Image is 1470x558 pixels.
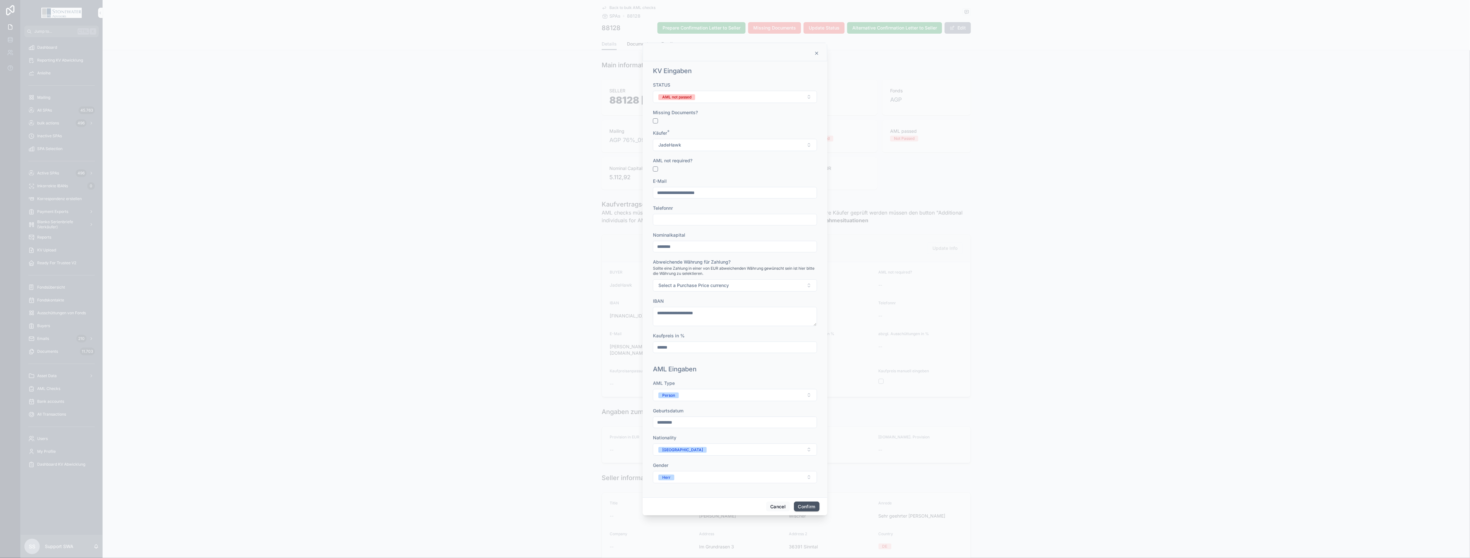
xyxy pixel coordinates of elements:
[653,259,731,265] span: Abweichende Währung für Zahlung?
[653,333,685,338] span: Kaufpreis in %
[662,475,671,480] div: Herr
[653,178,667,184] span: E-Mail
[653,389,817,401] button: Select Button
[653,205,673,211] span: Telefonnr
[766,502,790,512] button: Cancel
[653,232,685,238] span: Nominalkapital
[653,66,692,75] h1: KV Eingaben
[653,435,676,440] span: Nationality
[653,365,697,374] h1: AML Eingaben
[794,502,820,512] button: Confirm
[653,110,698,115] span: Missing Documents?
[653,279,817,292] button: Select Button
[653,91,817,103] button: Select Button
[658,282,729,289] span: Select a Purchase Price currency
[653,158,692,163] span: AML not required?
[653,139,817,151] button: Select Button
[653,298,664,304] span: IBAN
[653,444,817,456] button: Select Button
[653,82,670,88] span: STATUS
[662,94,691,100] div: AML not passed
[658,142,681,148] span: JadeHawk
[653,408,683,413] span: Geburtsdatum
[662,447,703,453] div: [GEOGRAPHIC_DATA]
[653,462,668,468] span: Gender
[653,471,817,483] button: Select Button
[653,266,817,276] span: Sollte eine Zahlung in einer von EUR abweichenden Währung gewünscht sein ist hier bitte die Währu...
[662,393,675,398] div: Person
[653,130,667,136] span: Käufer
[653,380,675,386] span: AML Type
